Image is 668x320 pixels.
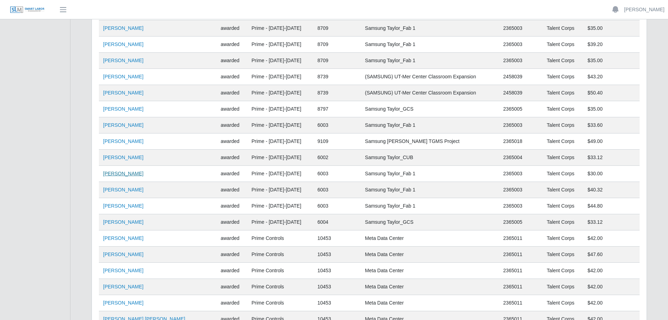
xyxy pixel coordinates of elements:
td: Prime - [DATE]-[DATE] [247,20,313,37]
td: 2365003 [499,166,542,182]
td: 8709 [313,20,361,37]
td: 2365011 [499,279,542,295]
td: awarded [216,101,247,117]
td: Talent Corps [542,101,583,117]
td: Talent Corps [542,166,583,182]
td: Prime - [DATE]-[DATE] [247,150,313,166]
a: [PERSON_NAME] [103,171,143,176]
a: [PERSON_NAME] [103,122,143,128]
a: [PERSON_NAME] [103,74,143,79]
td: Talent Corps [542,69,583,85]
td: 2365003 [499,198,542,214]
td: awarded [216,117,247,133]
td: Talent Corps [542,214,583,230]
td: Meta Data Center [361,263,499,279]
td: Prime - [DATE]-[DATE] [247,182,313,198]
td: Prime - [DATE]-[DATE] [247,85,313,101]
td: awarded [216,37,247,53]
a: [PERSON_NAME] [103,268,143,273]
td: awarded [216,85,247,101]
td: $42.00 [583,263,640,279]
td: 2365011 [499,230,542,247]
td: Prime - [DATE]-[DATE] [247,198,313,214]
td: 8797 [313,101,361,117]
a: [PERSON_NAME] [103,203,143,209]
td: awarded [216,69,247,85]
td: awarded [216,198,247,214]
td: $47.60 [583,247,640,263]
td: $49.00 [583,133,640,150]
td: awarded [216,214,247,230]
td: awarded [216,295,247,311]
a: [PERSON_NAME] [103,235,143,241]
td: Talent Corps [542,37,583,53]
td: 6002 [313,150,361,166]
td: Talent Corps [542,150,583,166]
td: 2365005 [499,101,542,117]
a: [PERSON_NAME] [103,58,143,63]
td: Talent Corps [542,230,583,247]
td: $35.00 [583,53,640,69]
td: Samsung Taylor_Fab 1 [361,117,499,133]
td: $33.12 [583,150,640,166]
td: $42.00 [583,230,640,247]
td: (SAMSUNG) UT-Mer Center Classroom Expansion [361,69,499,85]
td: Talent Corps [542,53,583,69]
a: [PERSON_NAME] [103,25,143,31]
td: 2365011 [499,295,542,311]
td: 10453 [313,295,361,311]
td: Talent Corps [542,198,583,214]
td: $30.00 [583,166,640,182]
td: 2458039 [499,69,542,85]
td: awarded [216,230,247,247]
a: [PERSON_NAME] [103,219,143,225]
td: Prime - [DATE]-[DATE] [247,117,313,133]
td: 10453 [313,279,361,295]
td: $33.60 [583,117,640,133]
td: 2365003 [499,182,542,198]
a: [PERSON_NAME] [103,187,143,192]
td: awarded [216,263,247,279]
td: 2458039 [499,85,542,101]
a: [PERSON_NAME] [103,106,143,112]
td: Talent Corps [542,85,583,101]
td: 6003 [313,117,361,133]
td: awarded [216,166,247,182]
td: 2365004 [499,150,542,166]
a: [PERSON_NAME] [103,155,143,160]
td: awarded [216,279,247,295]
td: 2365018 [499,133,542,150]
td: Samsung [PERSON_NAME] TGMS Project [361,133,499,150]
td: Meta Data Center [361,295,499,311]
td: $40.32 [583,182,640,198]
td: Prime - [DATE]-[DATE] [247,37,313,53]
td: 6003 [313,198,361,214]
td: Prime - [DATE]-[DATE] [247,53,313,69]
td: Talent Corps [542,133,583,150]
td: (SAMSUNG) UT-Mer Center Classroom Expansion [361,85,499,101]
td: Prime Controls [247,295,313,311]
td: Samsung Taylor_GCS [361,101,499,117]
td: $42.00 [583,295,640,311]
td: 9109 [313,133,361,150]
td: awarded [216,247,247,263]
td: Prime Controls [247,230,313,247]
td: Meta Data Center [361,230,499,247]
td: 2365003 [499,53,542,69]
td: 8709 [313,53,361,69]
td: Prime - [DATE]-[DATE] [247,101,313,117]
a: [PERSON_NAME] [103,138,143,144]
td: Talent Corps [542,182,583,198]
td: awarded [216,182,247,198]
td: 10453 [313,263,361,279]
td: Samsung Taylor_Fab 1 [361,53,499,69]
td: 2365003 [499,37,542,53]
td: 6003 [313,166,361,182]
td: 2365003 [499,117,542,133]
td: 10453 [313,247,361,263]
td: Samsung Taylor_Fab 1 [361,166,499,182]
td: Prime Controls [247,263,313,279]
td: 8739 [313,69,361,85]
td: Prime - [DATE]-[DATE] [247,214,313,230]
td: $42.00 [583,279,640,295]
